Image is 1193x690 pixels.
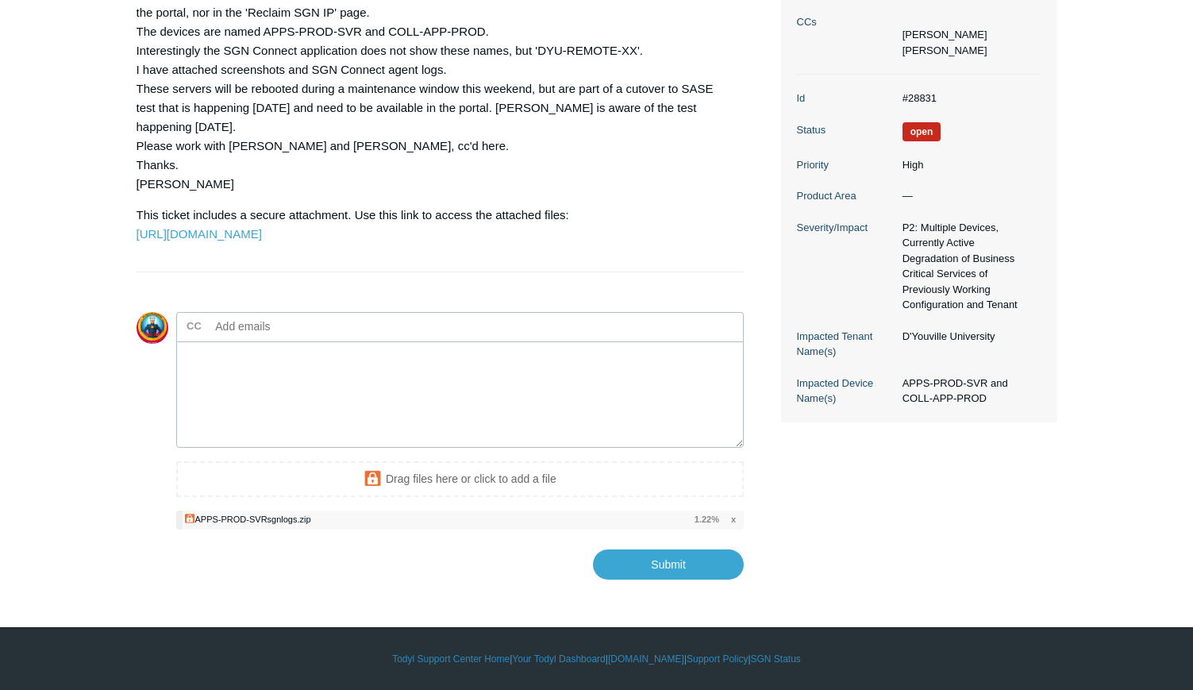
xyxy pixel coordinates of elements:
li: Dave Morgan [902,43,987,59]
dt: Impacted Tenant Name(s) [797,329,895,360]
dt: Priority [797,157,895,173]
dd: APPS-PROD-SVR and COLL-APP-PROD [895,376,1041,407]
dd: High [895,157,1041,173]
textarea: Add your reply [176,341,745,449]
a: Todyl Support Center Home [392,652,510,666]
a: Support Policy [687,652,748,666]
dt: Status [797,122,895,138]
li: Peter Kujawski [902,27,987,43]
dt: CCs [797,14,895,30]
a: [DOMAIN_NAME] [608,652,684,666]
img: logo.png [184,513,195,524]
dd: P2: Multiple Devices, Currently Active Degradation of Business Critical Services of Previously Wo... [895,220,1041,313]
span: 1.22% [695,513,719,526]
div: | | | | [137,652,1057,666]
div: APPS-PROD-SVRsgnlogs.zip [195,515,311,524]
a: SGN Status [751,652,801,666]
dd: #28831 [895,91,1041,106]
input: Add emails [210,314,380,338]
span: We are working on a response for you [902,122,941,141]
p: This ticket includes a secure attachment. Use this link to access the attached files: [137,206,729,244]
dt: Severity/Impact [797,220,895,236]
dt: Impacted Device Name(s) [797,376,895,407]
dt: Id [797,91,895,106]
input: Submit [593,549,744,580]
a: [URL][DOMAIN_NAME] [137,227,262,241]
span: x [731,513,736,526]
a: Your Todyl Dashboard [512,652,605,666]
label: CC [187,314,202,338]
dd: D'Youville University [895,329,1041,345]
dt: Product Area [797,188,895,204]
dd: — [895,188,1041,204]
